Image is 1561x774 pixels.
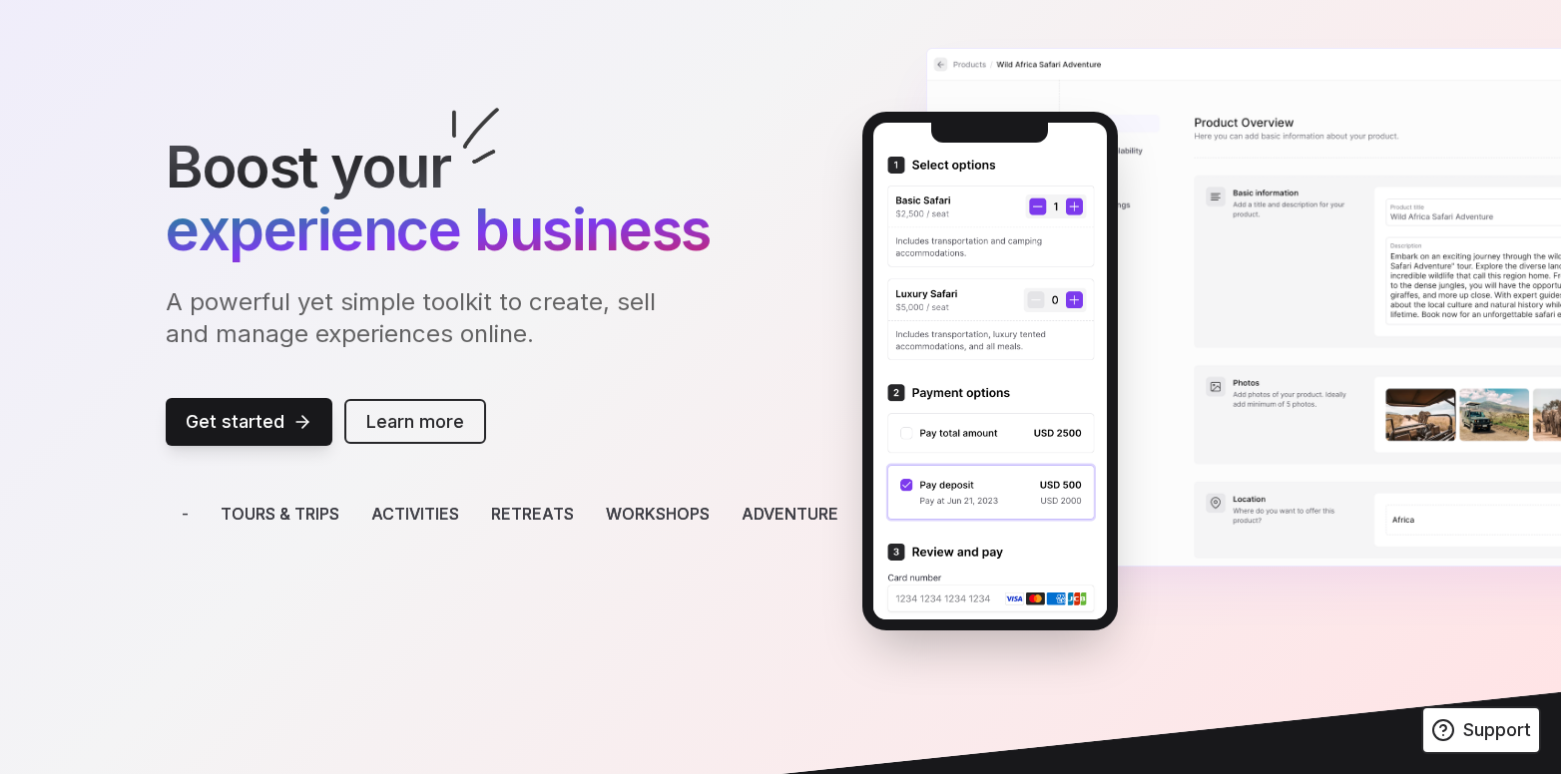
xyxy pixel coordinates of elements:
span: Tours & Trips [221,504,339,524]
span: Support [1463,716,1531,744]
span: - [182,504,189,524]
img: checkout.76d6e05d.png [873,143,1107,619]
img: explode.6366aab8.svg [452,108,498,164]
span: Adventures [742,504,848,524]
span: Boost your [166,132,451,201]
span: Activities [371,504,459,524]
span: Retreats [491,504,574,524]
a: Support [1421,706,1541,754]
span: experience business [166,198,838,261]
span: Get started [186,408,284,436]
a: Learn more [344,399,486,444]
a: Get started [166,398,332,446]
p: A powerful yet simple toolkit to create, sell and manage experiences online. [166,286,677,350]
span: Workshops [606,504,710,524]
